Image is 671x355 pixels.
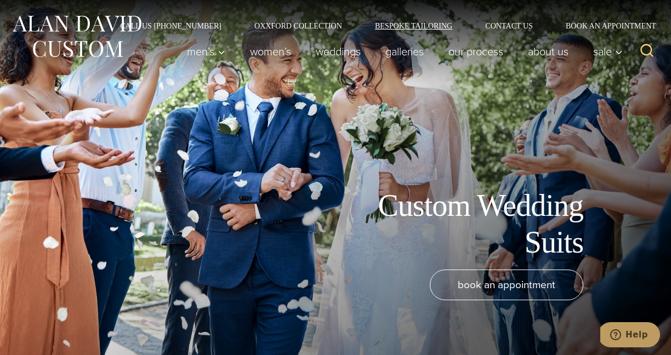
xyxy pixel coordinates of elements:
[104,22,238,30] a: Call Us [PHONE_NUMBER]
[549,22,660,30] a: Book an Appointment
[430,270,583,300] a: book an appointment
[175,41,629,62] nav: Primary Navigation
[581,41,629,62] button: Sale sub menu toggle
[359,22,469,30] a: Bespoke Tailoring
[175,41,238,62] button: Men’s sub menu toggle
[373,41,436,62] a: Galleries
[634,38,660,65] button: View Search Form
[516,41,581,62] a: About Us
[104,22,660,30] nav: Secondary Navigation
[238,22,359,30] a: Oxxford Collection
[337,187,583,261] h1: Custom Wedding Suits
[458,277,555,293] span: book an appointment
[304,41,373,62] a: weddings
[11,12,143,61] img: Alan David Custom
[436,41,516,62] a: Our Process
[238,41,304,62] a: Women’s
[600,322,660,350] iframe: Opens a widget where you can chat to one of our agents
[469,22,549,30] a: Contact Us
